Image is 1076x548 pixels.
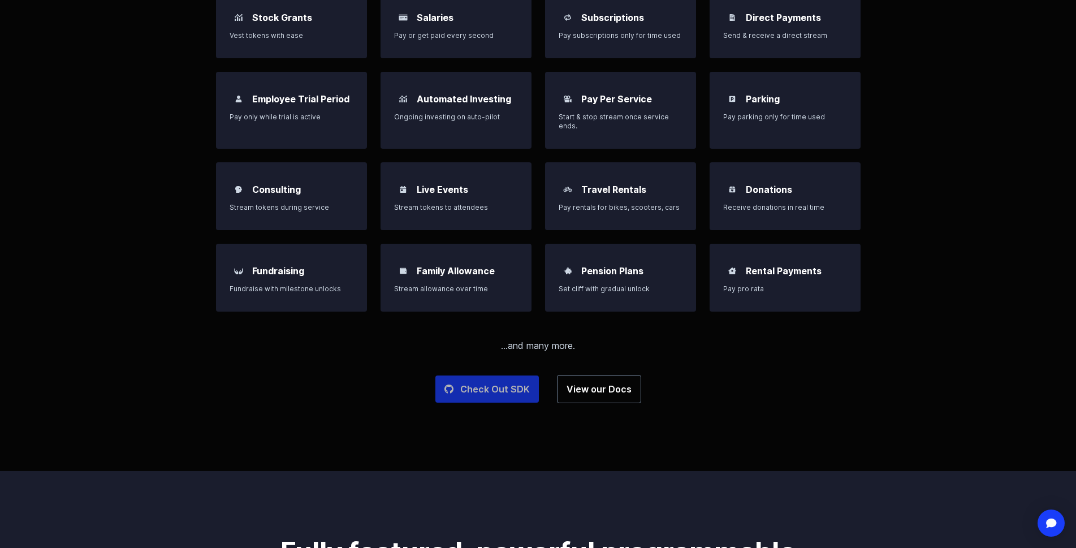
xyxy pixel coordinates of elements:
img: Salaries [396,11,410,24]
img: Stock Grants [232,11,245,24]
h3: Salaries [417,11,453,24]
p: Receive donations in real time [723,203,847,212]
p: Send & receive a direct stream [723,31,847,40]
img: Direct Payments [725,11,739,24]
p: Pay or get paid every second [394,31,518,40]
img: Automated Investing [396,92,410,106]
a: View our Docs [557,375,641,403]
p: Pay only while trial is active [230,113,353,122]
p: Vest tokens with ease [230,31,353,40]
img: Pay Per Service [561,92,574,106]
h3: Rental Payments [746,264,822,278]
img: Live Events [396,183,410,196]
img: Donations [725,183,739,196]
h3: Pay Per Service [581,92,652,106]
img: Travel Rentals [561,183,574,196]
p: Set cliff with gradual unlock [559,284,682,294]
p: Pay subscriptions only for time used [559,31,682,40]
p: ...and many more. [216,339,861,352]
h3: Live Events [417,183,468,196]
p: Fundraise with milestone unlocks [230,284,353,294]
p: Pay rentals for bikes, scooters, cars [559,203,682,212]
img: Fundraising [232,264,245,278]
h3: Direct Payments [746,11,821,24]
img: Rental Payments [725,264,739,278]
p: Pay pro rata [723,284,847,294]
p: Pay parking only for time used [723,113,847,122]
a: Check Out SDK [435,376,539,403]
div: Open Intercom Messenger [1038,510,1065,537]
h3: Pension Plans [581,264,643,278]
p: Stream tokens during service [230,203,353,212]
img: Consulting [232,183,245,196]
p: Start & stop stream once service ends. [559,113,682,131]
p: Stream allowance over time [394,284,518,294]
h3: Fundraising [252,264,304,278]
img: Employee Trial Period [232,92,245,106]
img: Parking [725,92,739,106]
img: Subscriptions [561,11,574,24]
h3: Automated Investing [417,92,511,106]
h3: Travel Rentals [581,183,646,196]
img: Family Allowance [396,264,410,278]
p: Ongoing investing on auto-pilot [394,113,518,122]
p: Stream tokens to attendees [394,203,518,212]
h3: Consulting [252,183,301,196]
h3: Stock Grants [252,11,312,24]
h3: Parking [746,92,780,106]
img: Pension Plans [561,264,574,278]
h3: Employee Trial Period [252,92,349,106]
h3: Subscriptions [581,11,644,24]
h3: Family Allowance [417,264,495,278]
h3: Donations [746,183,792,196]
